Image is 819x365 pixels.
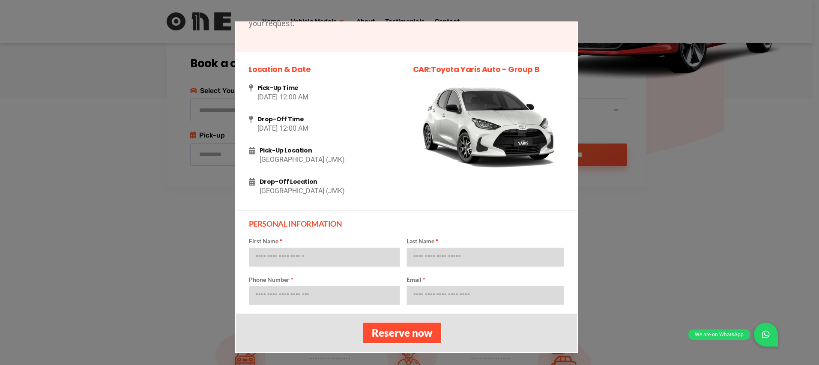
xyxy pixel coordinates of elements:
[363,322,442,344] button: Reserve now
[257,93,278,101] span: [DATE]
[407,275,564,284] label: Email
[257,116,400,123] h4: Drop-Off Time
[257,124,278,132] span: [DATE]
[431,64,539,75] span: Toyota Yaris Auto - Group B
[260,154,400,165] p: [GEOGRAPHIC_DATA] (JMK)
[413,84,564,170] img: Vehicle
[372,326,433,339] span: Reserve now
[257,84,400,92] h4: Pick-Up Time
[407,237,564,245] label: Last Name
[249,237,400,245] label: First Name
[260,178,400,185] h4: Drop-Off Location
[688,329,750,340] div: We are on WhatsApp
[279,93,308,101] span: 12:00 AM
[260,147,400,154] h4: Pick-Up Location
[279,124,308,132] span: 12:00 AM
[249,275,400,284] label: Phone Number
[754,323,778,347] a: We are on WhatsApp
[260,185,400,197] p: [GEOGRAPHIC_DATA] (JMK)
[249,219,564,229] h2: PERSONAL INFORMATION
[249,65,400,74] h3: Location & Date
[413,65,564,74] h3: CAR:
